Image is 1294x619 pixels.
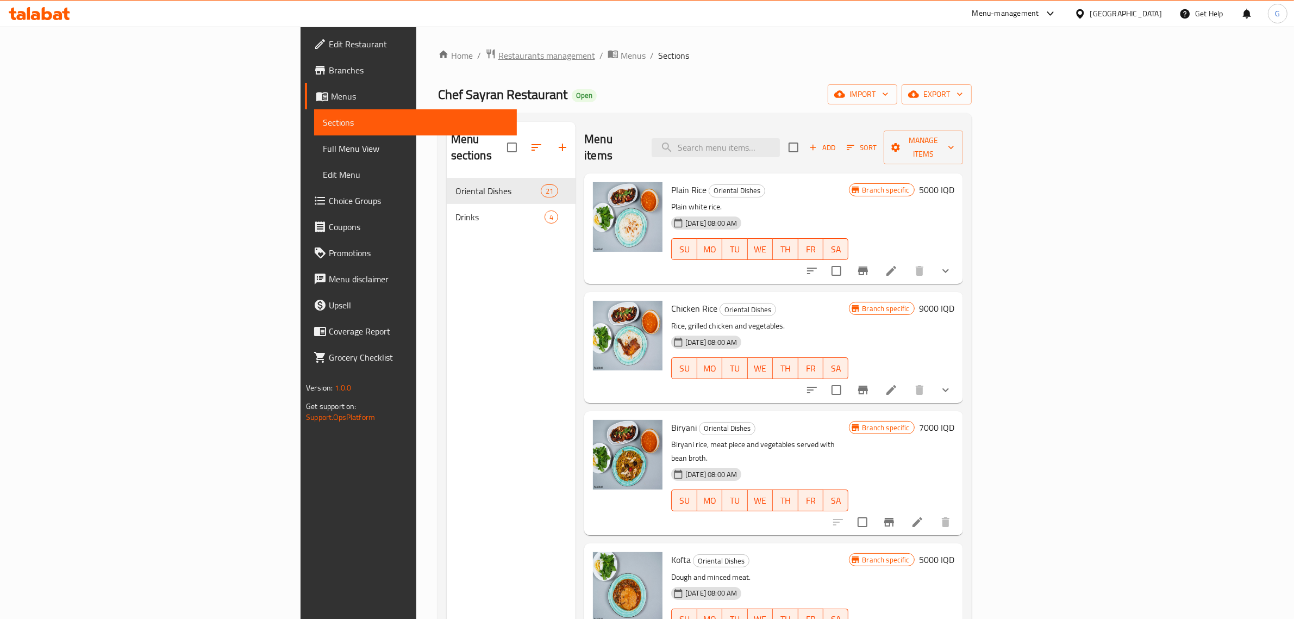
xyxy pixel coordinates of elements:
a: Menu disclaimer [305,266,517,292]
img: Chicken Rice [593,301,662,370]
button: MO [697,490,722,511]
span: Select all sections [501,136,523,159]
div: Oriental Dishes [693,554,749,567]
span: Edit Restaurant [329,38,508,51]
nav: breadcrumb [438,48,972,63]
span: Sort items [840,139,884,156]
span: Oriental Dishes [699,422,755,435]
a: Restaurants management [485,48,595,63]
span: Full Menu View [323,142,508,155]
a: Promotions [305,240,517,266]
span: TH [777,493,793,509]
img: Biryani [593,420,662,490]
span: Manage items [892,134,954,161]
span: MO [702,493,718,509]
button: delete [933,509,959,535]
button: TH [773,238,798,260]
span: Promotions [329,246,508,259]
span: Select to update [851,511,874,534]
nav: Menu sections [447,174,576,234]
span: SA [828,361,844,376]
button: SA [823,357,848,379]
button: delete [907,377,933,403]
span: TU [727,242,743,257]
span: Edit Menu [323,168,508,181]
button: show more [933,258,959,284]
span: Drinks [455,211,545,224]
a: Menus [305,83,517,109]
span: [DATE] 08:00 AM [681,218,741,228]
button: sort-choices [799,258,825,284]
span: Restaurants management [498,49,595,62]
span: Get support on: [306,399,356,413]
span: Coupons [329,220,508,233]
span: TH [777,242,793,257]
span: Oriental Dishes [709,184,765,197]
li: / [650,49,654,62]
span: Chef Sayran Restaurant [438,82,567,107]
button: FR [798,490,823,511]
span: [DATE] 08:00 AM [681,337,741,348]
span: SA [828,493,844,509]
span: Open [572,91,597,100]
span: SU [676,361,692,376]
span: 1.0.0 [335,381,352,395]
span: Sort sections [523,134,549,160]
span: G [1275,8,1280,20]
p: Rice, grilled chicken and vegetables. [671,319,848,333]
span: Sections [323,116,508,129]
button: TU [722,490,747,511]
a: Upsell [305,292,517,318]
div: items [541,184,558,197]
span: export [910,88,963,101]
a: Choice Groups [305,188,517,214]
a: Edit menu item [885,264,898,277]
button: Branch-specific-item [850,377,876,403]
button: FR [798,357,823,379]
span: Menus [331,90,508,103]
a: Sections [314,109,517,135]
li: / [599,49,603,62]
button: Add section [549,134,576,160]
button: SU [671,238,697,260]
a: Edit menu item [885,383,898,397]
span: FR [803,493,819,509]
span: Branches [329,64,508,77]
span: Branch specific [858,555,914,565]
button: Branch-specific-item [850,258,876,284]
h6: 5000 IQD [919,552,954,567]
svg: Show Choices [939,383,952,397]
span: SU [676,493,692,509]
p: Plain white rice. [671,200,848,214]
span: Add item [805,139,840,156]
a: Edit menu item [911,516,924,529]
div: Menu-management [972,7,1039,20]
button: SA [823,238,848,260]
div: [GEOGRAPHIC_DATA] [1090,8,1162,20]
span: 21 [541,186,558,196]
span: Kofta [671,552,691,568]
button: FR [798,238,823,260]
button: WE [748,490,773,511]
button: delete [907,258,933,284]
button: export [902,84,972,104]
span: Menu disclaimer [329,273,508,286]
button: SA [823,490,848,511]
button: SU [671,357,697,379]
button: Sort [844,139,879,156]
span: Oriental Dishes [720,304,776,316]
button: sort-choices [799,377,825,403]
div: Oriental Dishes21 [447,178,576,204]
a: Grocery Checklist [305,344,517,370]
span: TU [727,493,743,509]
a: Edit Menu [314,162,517,188]
button: TH [773,490,798,511]
span: SA [828,242,844,257]
a: Coverage Report [305,318,517,344]
span: WE [752,361,768,376]
button: MO [697,238,722,260]
button: WE [748,238,773,260]
button: SU [671,490,697,511]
